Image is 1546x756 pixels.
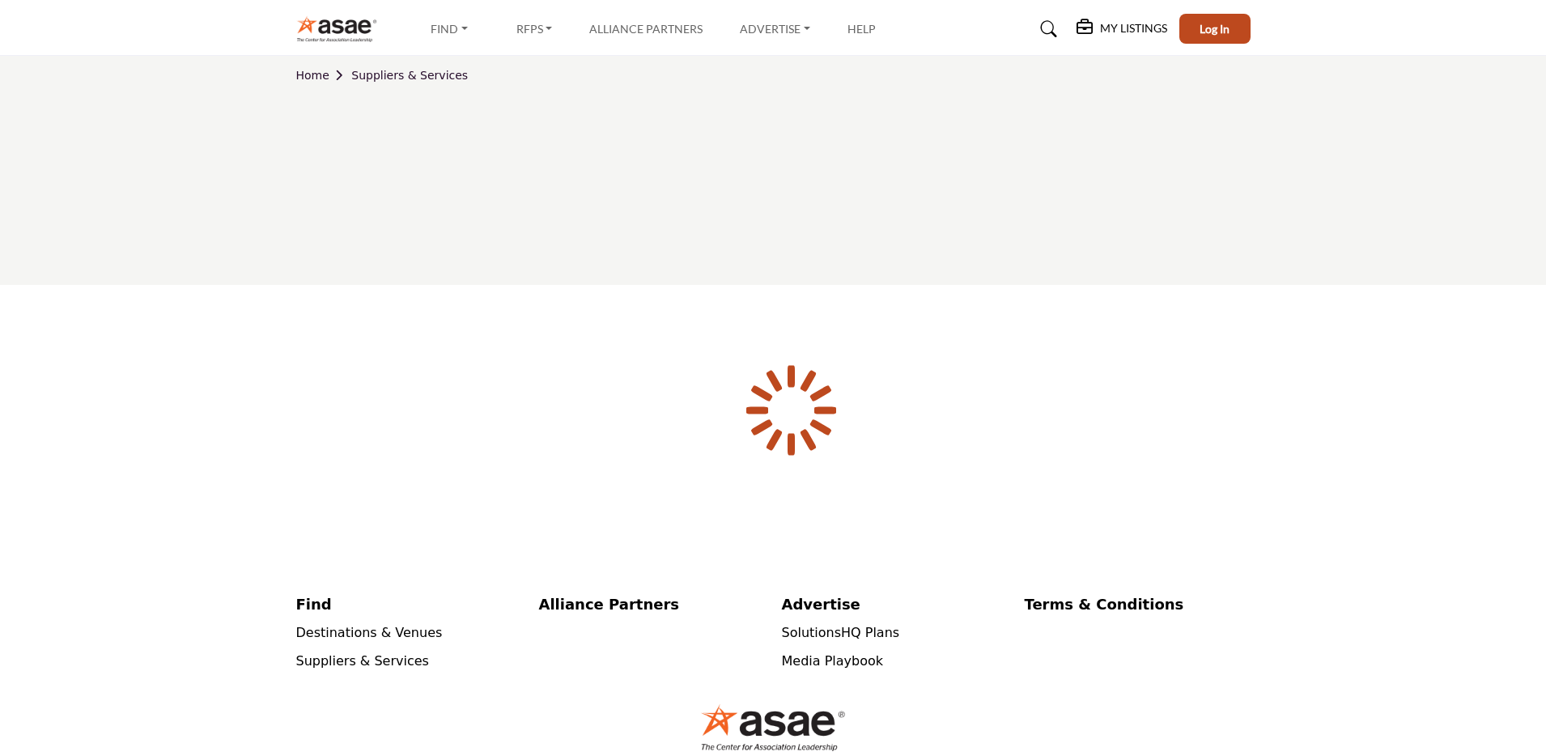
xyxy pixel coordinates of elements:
[1200,22,1230,36] span: Log In
[728,18,822,40] a: Advertise
[419,18,479,40] a: Find
[847,22,876,36] a: Help
[296,653,429,669] a: Suppliers & Services
[782,653,884,669] a: Media Playbook
[296,15,386,42] img: Site Logo
[296,69,352,82] a: Home
[505,18,564,40] a: RFPs
[1100,21,1167,36] h5: My Listings
[1025,16,1068,42] a: Search
[782,593,1008,615] a: Advertise
[589,22,703,36] a: Alliance Partners
[296,593,522,615] a: Find
[782,625,900,640] a: SolutionsHQ Plans
[539,593,765,615] a: Alliance Partners
[351,69,468,82] a: Suppliers & Services
[1025,593,1251,615] a: Terms & Conditions
[296,625,443,640] a: Destinations & Venues
[700,703,846,751] img: No Site Logo
[1077,19,1167,39] div: My Listings
[1179,14,1251,44] button: Log In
